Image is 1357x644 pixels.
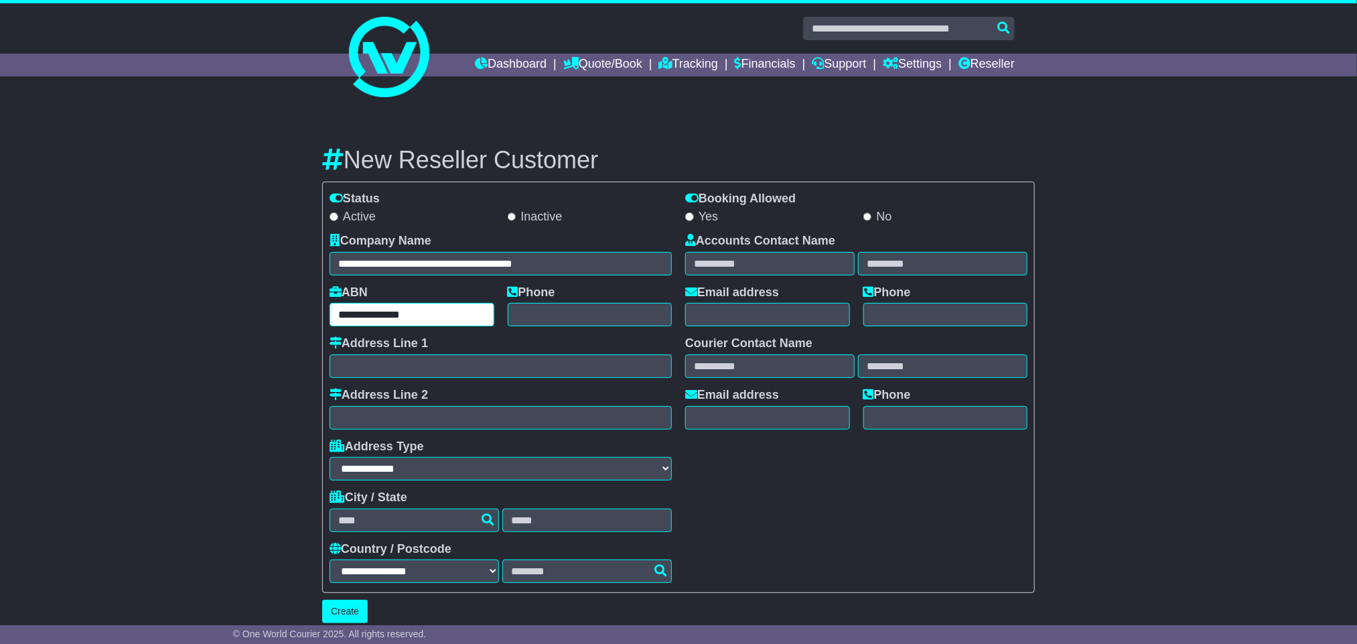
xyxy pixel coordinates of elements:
[330,192,380,206] label: Status
[685,210,718,224] label: Yes
[685,285,779,300] label: Email address
[958,54,1015,76] a: Reseller
[863,388,911,403] label: Phone
[322,147,1035,174] h3: New Reseller Customer
[330,234,431,249] label: Company Name
[322,600,368,623] button: Create
[863,285,911,300] label: Phone
[233,629,427,639] span: © One World Courier 2025. All rights reserved.
[508,212,516,221] input: Inactive
[330,440,424,454] label: Address Type
[330,212,338,221] input: Active
[685,388,779,403] label: Email address
[330,285,368,300] label: ABN
[330,491,407,505] label: City / State
[508,285,555,300] label: Phone
[685,192,796,206] label: Booking Allowed
[330,542,451,557] label: Country / Postcode
[883,54,942,76] a: Settings
[685,234,835,249] label: Accounts Contact Name
[330,336,428,351] label: Address Line 1
[685,212,694,221] input: Yes
[863,210,892,224] label: No
[330,388,428,403] label: Address Line 2
[659,54,718,76] a: Tracking
[563,54,642,76] a: Quote/Book
[330,210,376,224] label: Active
[508,210,563,224] label: Inactive
[735,54,796,76] a: Financials
[863,212,872,221] input: No
[812,54,866,76] a: Support
[685,336,812,351] label: Courier Contact Name
[475,54,547,76] a: Dashboard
